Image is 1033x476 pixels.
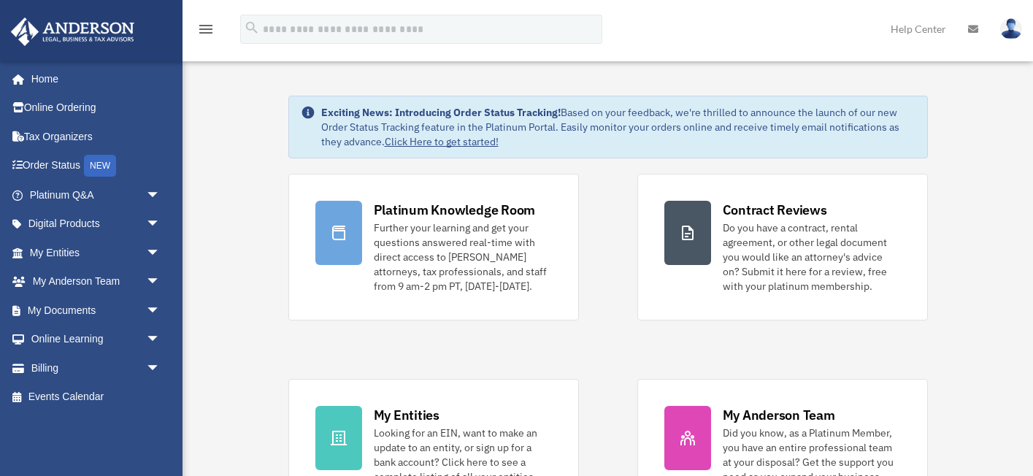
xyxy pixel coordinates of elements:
img: Anderson Advisors Platinum Portal [7,18,139,46]
img: User Pic [1000,18,1022,39]
a: Order StatusNEW [10,151,183,181]
span: arrow_drop_down [146,267,175,297]
a: Home [10,64,175,93]
span: arrow_drop_down [146,353,175,383]
a: Click Here to get started! [385,135,499,148]
a: My Anderson Teamarrow_drop_down [10,267,183,296]
div: Contract Reviews [723,201,827,219]
a: Online Learningarrow_drop_down [10,325,183,354]
a: Platinum Q&Aarrow_drop_down [10,180,183,210]
span: arrow_drop_down [146,210,175,239]
a: Platinum Knowledge Room Further your learning and get your questions answered real-time with dire... [288,174,579,320]
a: Tax Organizers [10,122,183,151]
strong: Exciting News: Introducing Order Status Tracking! [321,106,561,119]
a: menu [197,26,215,38]
div: Do you have a contract, rental agreement, or other legal document you would like an attorney's ad... [723,220,901,293]
i: search [244,20,260,36]
a: My Entitiesarrow_drop_down [10,238,183,267]
a: Online Ordering [10,93,183,123]
span: arrow_drop_down [146,325,175,355]
span: arrow_drop_down [146,238,175,268]
a: Billingarrow_drop_down [10,353,183,383]
div: Further your learning and get your questions answered real-time with direct access to [PERSON_NAM... [374,220,552,293]
span: arrow_drop_down [146,180,175,210]
div: NEW [84,155,116,177]
div: My Anderson Team [723,406,835,424]
a: My Documentsarrow_drop_down [10,296,183,325]
i: menu [197,20,215,38]
a: Events Calendar [10,383,183,412]
div: Platinum Knowledge Room [374,201,536,219]
div: Based on your feedback, we're thrilled to announce the launch of our new Order Status Tracking fe... [321,105,915,149]
a: Digital Productsarrow_drop_down [10,210,183,239]
div: My Entities [374,406,439,424]
a: Contract Reviews Do you have a contract, rental agreement, or other legal document you would like... [637,174,928,320]
span: arrow_drop_down [146,296,175,326]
